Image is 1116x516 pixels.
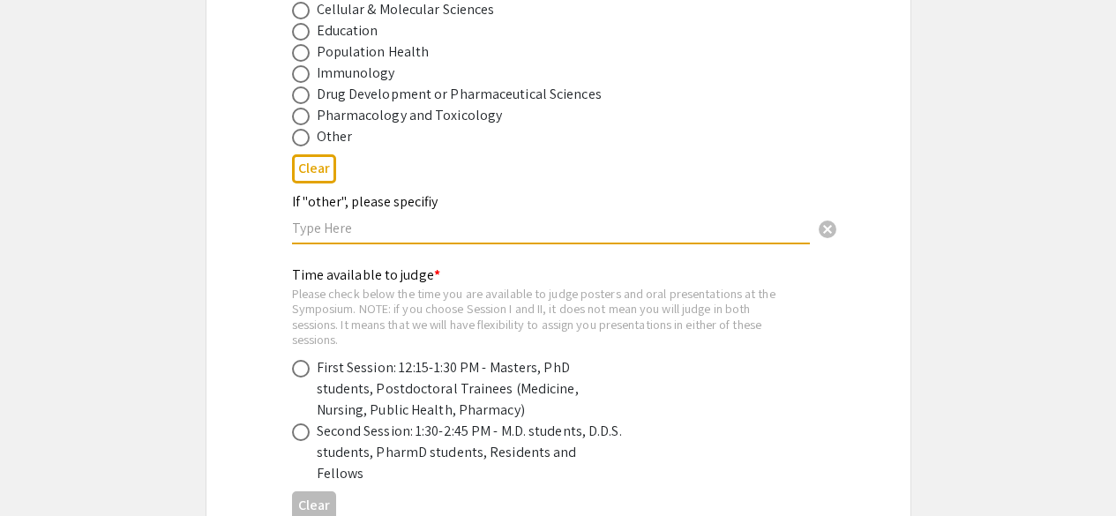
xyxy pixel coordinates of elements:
button: Clear [292,154,336,183]
div: Please check below the time you are available to judge posters and oral presentations at the Symp... [292,286,797,348]
div: Second Session: 1:30-2:45 PM - M.D. students, D.D.S. students, PharmD students, Residents and Fel... [317,421,625,484]
iframe: Chat [13,437,75,503]
div: Other [317,126,353,147]
div: First Session: 12:15-1:30 PM - Masters, PhD students, Postdoctoral Trainees (Medicine, Nursing, P... [317,357,625,421]
span: cancel [817,219,838,240]
div: Immunology [317,63,395,84]
div: Education [317,20,378,41]
div: Pharmacology and Toxicology [317,105,503,126]
mat-label: If "other", please specifiy [292,192,438,211]
div: Drug Development or Pharmaceutical Sciences [317,84,602,105]
mat-label: Time available to judge [292,265,440,284]
input: Type Here [292,219,810,237]
div: Population Health [317,41,430,63]
button: Clear [810,210,845,245]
